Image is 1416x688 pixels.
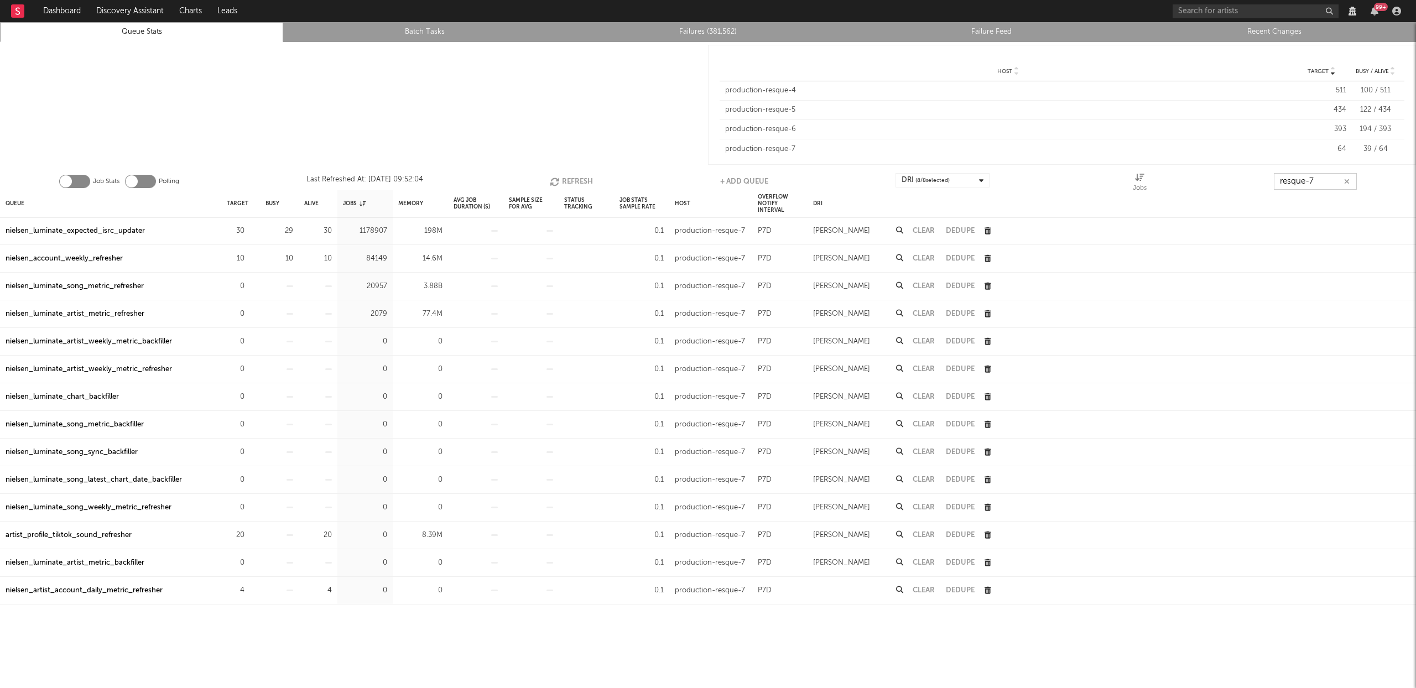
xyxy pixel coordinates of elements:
div: 0.1 [619,335,664,348]
button: 99+ [1371,7,1378,15]
button: Clear [913,476,935,483]
button: Clear [913,449,935,456]
a: nielsen_luminate_expected_isrc_updater [6,225,145,238]
div: 0 [398,584,442,597]
div: 194 / 393 [1352,124,1399,135]
div: Queue [6,191,24,215]
span: Target [1308,68,1329,75]
div: 0.1 [619,252,664,265]
div: 0 [343,556,387,570]
button: Clear [913,366,935,373]
div: 20 [304,529,332,542]
div: production-resque-7 [675,335,745,348]
div: 10 [304,252,332,265]
div: P7D [758,501,772,514]
div: production-resque-7 [675,584,745,597]
div: Jobs [1133,181,1147,195]
div: 39 / 64 [1352,144,1399,155]
div: production-resque-7 [675,418,745,431]
a: Failures (381,562) [572,25,844,39]
div: 2079 [343,307,387,321]
button: Dedupe [946,476,975,483]
div: P7D [758,446,772,459]
div: P7D [758,280,772,293]
button: Dedupe [946,338,975,345]
div: production-resque-7 [675,363,745,376]
div: 0.1 [619,307,664,321]
button: Dedupe [946,559,975,566]
div: 30 [227,225,244,238]
div: 84149 [343,252,387,265]
div: 0 [343,418,387,431]
div: [PERSON_NAME] [813,390,870,404]
div: 0 [227,363,244,376]
button: Dedupe [946,504,975,511]
div: production-resque-7 [675,529,745,542]
button: Dedupe [946,421,975,428]
div: P7D [758,473,772,487]
a: nielsen_luminate_artist_weekly_metric_backfiller [6,335,172,348]
div: 8.39M [398,529,442,542]
div: 511 [1297,85,1346,96]
div: [PERSON_NAME] [813,280,870,293]
a: Recent Changes [1139,25,1410,39]
div: 0 [343,390,387,404]
div: 434 [1297,105,1346,116]
div: 20957 [343,280,387,293]
div: 0.1 [619,225,664,238]
button: Clear [913,504,935,511]
div: 0 [227,335,244,348]
a: Queue Stats [6,25,277,39]
button: Clear [913,531,935,539]
span: Busy / Alive [1356,68,1389,75]
a: nielsen_luminate_artist_metric_refresher [6,307,144,321]
div: [PERSON_NAME] [813,529,870,542]
a: artist_profile_tiktok_sound_refresher [6,529,132,542]
button: Clear [913,559,935,566]
button: Dedupe [946,283,975,290]
div: 10 [265,252,293,265]
div: production-resque-7 [675,446,745,459]
div: 29 [265,225,293,238]
div: 20 [227,529,244,542]
div: 198M [398,225,442,238]
div: 3.88B [398,280,442,293]
div: nielsen_luminate_song_latest_chart_date_backfiller [6,473,182,487]
div: P7D [758,584,772,597]
a: nielsen_luminate_artist_metric_backfiller [6,556,144,570]
div: P7D [758,307,772,321]
a: nielsen_luminate_song_metric_backfiller [6,418,144,431]
a: Batch Tasks [289,25,560,39]
button: Dedupe [946,255,975,262]
label: Job Stats [93,175,119,188]
div: 0 [227,418,244,431]
span: ( 8 / 8 selected) [915,174,950,187]
div: production-resque-7 [675,252,745,265]
a: nielsen_luminate_song_metric_refresher [6,280,144,293]
div: 0 [343,363,387,376]
div: 0.1 [619,363,664,376]
div: 393 [1297,124,1346,135]
div: 0 [227,307,244,321]
button: Dedupe [946,366,975,373]
label: Polling [159,175,179,188]
button: Dedupe [946,587,975,594]
div: Sample Size For Avg [509,191,553,215]
div: P7D [758,252,772,265]
div: [PERSON_NAME] [813,446,870,459]
div: 0 [227,556,244,570]
div: 0 [343,584,387,597]
div: production-resque-7 [675,473,745,487]
div: 0 [227,280,244,293]
a: nielsen_luminate_song_sync_backfiller [6,446,138,459]
div: production-resque-7 [675,390,745,404]
div: Jobs [343,191,366,215]
div: production-resque-7 [675,556,745,570]
div: 4 [304,584,332,597]
div: 100 / 511 [1352,85,1399,96]
div: Busy [265,191,279,215]
div: 0.1 [619,529,664,542]
input: Search... [1274,173,1357,190]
